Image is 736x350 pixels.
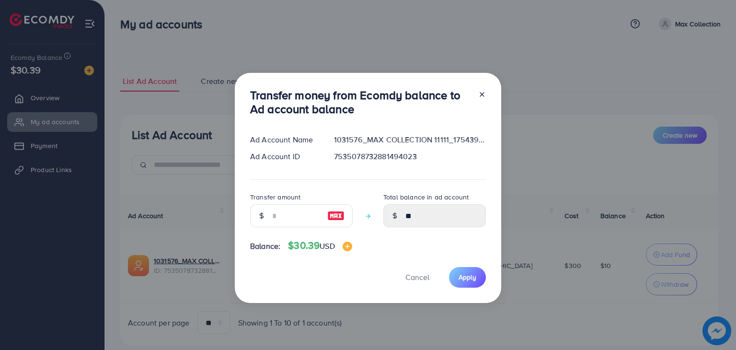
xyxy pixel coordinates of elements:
[459,272,476,282] span: Apply
[320,241,334,251] span: USD
[383,192,469,202] label: Total balance in ad account
[449,267,486,288] button: Apply
[288,240,352,252] h4: $30.39
[343,242,352,251] img: image
[242,134,326,145] div: Ad Account Name
[250,192,300,202] label: Transfer amount
[327,210,345,222] img: image
[242,151,326,162] div: Ad Account ID
[326,134,494,145] div: 1031576_MAX COLLECTION 11111_1754397364319
[405,272,429,282] span: Cancel
[393,267,441,288] button: Cancel
[326,151,494,162] div: 7535078732881494023
[250,241,280,252] span: Balance:
[250,88,471,116] h3: Transfer money from Ecomdy balance to Ad account balance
